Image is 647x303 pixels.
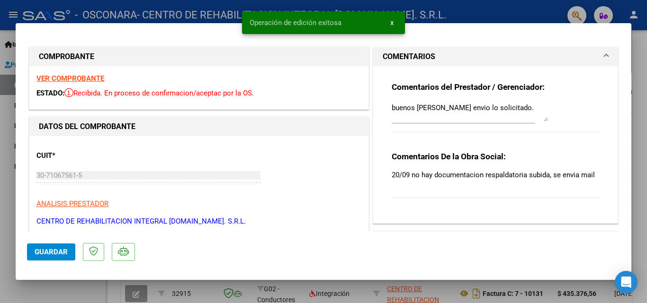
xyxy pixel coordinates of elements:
[36,74,104,83] a: VER COMPROBANTE
[36,216,361,227] p: CENTRO DE REHABILITACION INTEGRAL [DOMAIN_NAME]. S.R.L.
[39,122,135,131] strong: DATOS DEL COMPROBANTE
[373,231,618,250] mat-expansion-panel-header: PREAPROBACIÓN PARA INTEGRACION
[250,18,341,27] span: Operación de edición exitosa
[39,52,94,61] strong: COMPROBANTE
[36,199,108,208] span: ANALISIS PRESTADOR
[36,89,64,97] span: ESTADO:
[64,89,254,97] span: Recibida. En proceso de confirmacion/aceptac por la OS.
[383,14,401,31] button: x
[392,152,506,161] strong: Comentarios De la Obra Social:
[615,271,638,294] div: Open Intercom Messenger
[373,66,618,223] div: COMENTARIOS
[36,150,134,161] p: CUIT
[373,47,618,66] mat-expansion-panel-header: COMENTARIOS
[392,82,545,92] strong: Comentarios del Prestador / Gerenciador:
[35,248,68,256] span: Guardar
[390,18,394,27] span: x
[392,170,599,180] p: 20/09 no hay documentacion respaldatoria subida, se envia mail
[383,51,435,62] h1: COMENTARIOS
[27,243,75,260] button: Guardar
